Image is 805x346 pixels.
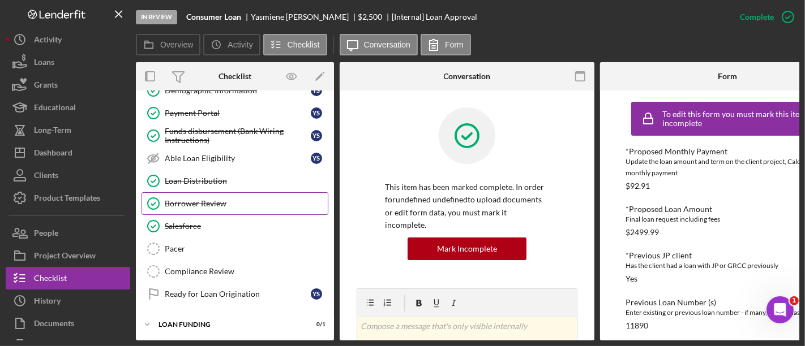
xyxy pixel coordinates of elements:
[142,215,328,237] a: Salesforce
[421,34,471,55] button: Form
[34,244,96,270] div: Project Overview
[142,147,328,170] a: Able Loan EligibilityYS
[790,296,799,305] span: 1
[34,73,58,99] div: Grants
[219,72,251,81] div: Checklist
[6,164,130,187] button: Clients
[392,12,477,21] div: [Internal] Loan Approval
[6,28,130,51] button: Activity
[165,154,311,163] div: Able Loan Eligibility
[136,10,177,24] div: In Review
[6,289,130,312] button: History
[34,312,74,338] div: Documents
[6,187,130,209] button: Product Templates
[165,176,328,185] div: Loan Distribution
[311,288,322,300] div: Y S
[251,12,358,21] div: Yasmiene [PERSON_NAME]
[165,289,311,299] div: Ready for Loan Origination
[408,237,526,260] button: Mark Incomplete
[142,170,328,192] a: Loan Distribution
[6,141,130,164] button: Dashboard
[626,228,659,237] div: $2499.99
[34,51,54,76] div: Loans
[6,222,130,244] button: People
[165,222,328,231] div: Salesforce
[165,199,328,208] div: Borrower Review
[142,79,328,102] a: Demographic InformationYS
[34,164,58,189] div: Clients
[142,283,328,305] a: Ready for Loan OriginationYS
[34,289,61,315] div: History
[437,237,497,260] div: Mark Incomplete
[626,274,637,283] div: Yes
[34,187,100,212] div: Product Templates
[6,119,130,141] button: Long-Term
[6,96,130,119] button: Educational
[34,141,72,167] div: Dashboard
[385,181,549,232] p: This item has been marked complete. In order for undefined undefined to upload documents or edit ...
[740,6,774,28] div: Complete
[34,222,58,247] div: People
[358,12,383,21] span: $2,500
[203,34,260,55] button: Activity
[34,96,76,122] div: Educational
[165,86,311,95] div: Demographic Information
[142,260,328,283] a: Compliance Review
[142,237,328,260] a: Pacer
[444,72,491,81] div: Conversation
[6,267,130,289] button: Checklist
[165,267,328,276] div: Compliance Review
[165,127,311,145] div: Funds disbursement (Bank Wiring Instructions)
[311,107,322,119] div: Y S
[767,296,794,323] iframe: Intercom live chat
[6,51,130,73] button: Loans
[305,321,326,328] div: 0 / 1
[159,321,297,328] div: Loan Funding
[160,40,193,49] label: Overview
[142,124,328,147] a: Funds disbursement (Bank Wiring Instructions)YS
[136,34,200,55] button: Overview
[729,6,799,28] button: Complete
[142,102,328,124] a: Payment PortalYS
[6,312,130,335] button: Documents
[186,12,241,21] b: Consumer Loan
[718,72,737,81] div: Form
[311,130,322,141] div: Y S
[626,181,650,191] div: $92.91
[626,321,648,330] div: 11890
[364,40,411,49] label: Conversation
[34,28,62,54] div: Activity
[445,40,464,49] label: Form
[142,192,328,215] a: Borrower Review
[288,40,320,49] label: Checklist
[311,85,322,96] div: Y S
[165,109,311,118] div: Payment Portal
[165,244,328,253] div: Pacer
[34,119,71,144] div: Long-Term
[228,40,252,49] label: Activity
[311,153,322,164] div: Y S
[34,267,67,292] div: Checklist
[263,34,327,55] button: Checklist
[6,73,130,96] button: Grants
[6,244,130,267] button: Project Overview
[340,34,418,55] button: Conversation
